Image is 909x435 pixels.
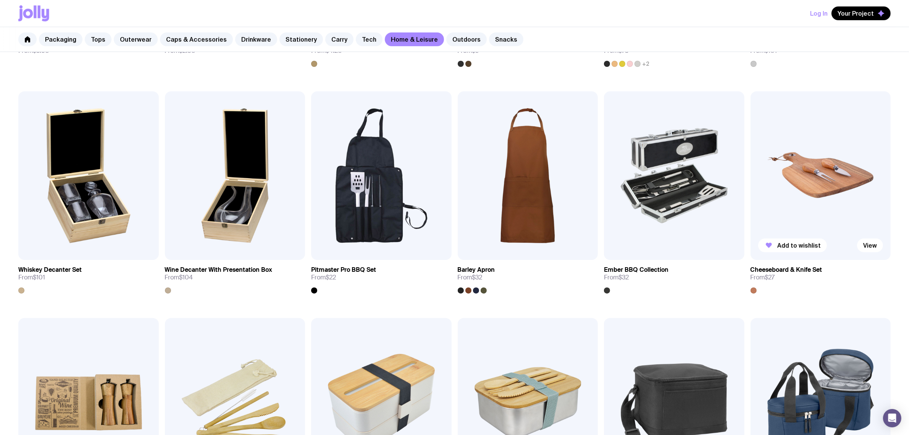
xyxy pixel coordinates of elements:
[777,242,821,249] span: Add to wishlist
[458,274,483,281] span: From
[618,273,629,281] span: $32
[642,61,649,67] span: +2
[18,266,82,274] h3: Whiskey Decanter Set
[489,32,523,46] a: Snacks
[832,6,891,20] button: Your Project
[85,32,111,46] a: Tops
[472,273,483,281] span: $32
[39,32,82,46] a: Packaging
[838,10,874,17] span: Your Project
[356,32,383,46] a: Tech
[604,274,629,281] span: From
[311,260,452,294] a: Pitmaster Pro BBQ SetFrom$22
[165,260,305,294] a: Wine Decanter With Presentation BoxFrom$104
[325,32,354,46] a: Carry
[385,32,444,46] a: Home & Leisure
[235,32,277,46] a: Drinkware
[311,266,376,274] h3: Pitmaster Pro BBQ Set
[160,32,233,46] a: Caps & Accessories
[883,409,901,427] div: Open Intercom Messenger
[165,266,273,274] h3: Wine Decanter With Presentation Box
[765,273,775,281] span: $27
[604,260,744,294] a: Ember BBQ CollectionFrom$32
[458,266,495,274] h3: Barley Apron
[810,6,828,20] button: Log In
[604,266,668,274] h3: Ember BBQ Collection
[18,274,45,281] span: From
[446,32,487,46] a: Outdoors
[179,273,193,281] span: $104
[751,260,891,294] a: Cheeseboard & Knife SetFrom$27
[857,239,883,252] a: View
[326,273,336,281] span: $22
[114,32,158,46] a: Outerwear
[751,266,822,274] h3: Cheeseboard & Knife Set
[751,274,775,281] span: From
[311,274,336,281] span: From
[165,274,193,281] span: From
[279,32,323,46] a: Stationery
[33,273,45,281] span: $101
[458,260,598,294] a: Barley ApronFrom$32
[18,260,159,294] a: Whiskey Decanter SetFrom$101
[758,239,827,252] button: Add to wishlist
